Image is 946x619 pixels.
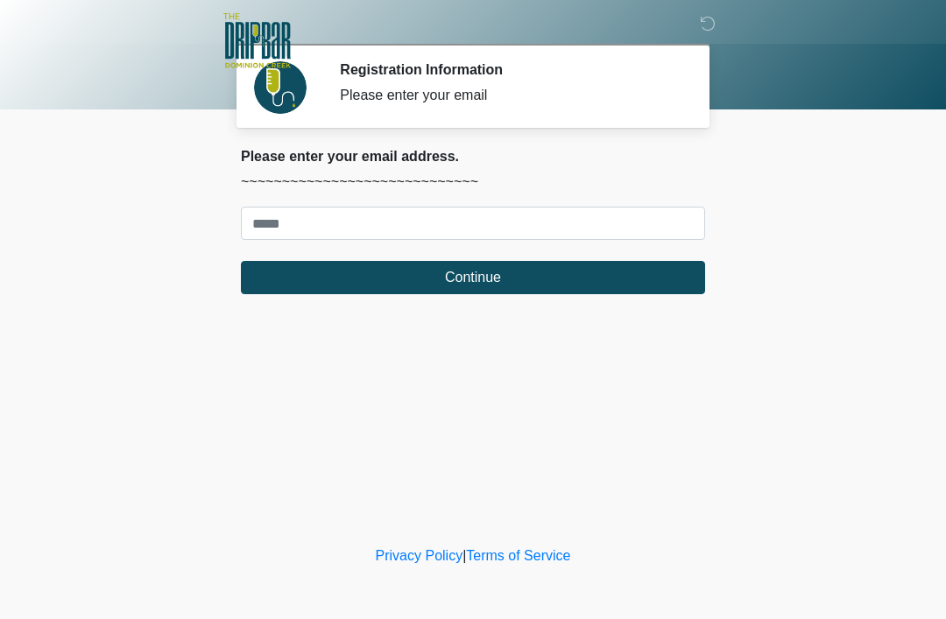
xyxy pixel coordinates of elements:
p: ~~~~~~~~~~~~~~~~~~~~~~~~~~~~~ [241,172,705,193]
a: Terms of Service [466,548,570,563]
a: | [462,548,466,563]
h2: Please enter your email address. [241,148,705,165]
img: Agent Avatar [254,61,307,114]
img: The DRIPBaR - San Antonio Dominion Creek Logo [223,13,291,71]
a: Privacy Policy [376,548,463,563]
button: Continue [241,261,705,294]
div: Please enter your email [340,85,679,106]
